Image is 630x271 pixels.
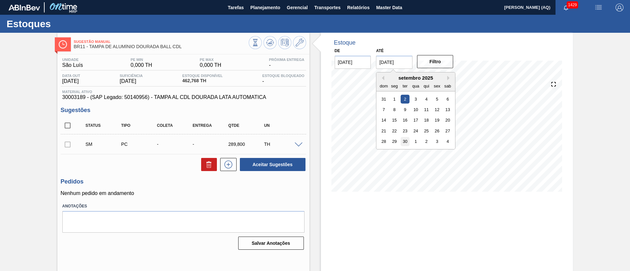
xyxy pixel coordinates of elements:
[595,4,602,11] img: userActions
[74,40,249,44] span: Sugestão Manual
[411,126,420,135] div: Choose quarta-feira, 24 de setembro de 2025
[401,126,409,135] div: Choose terça-feira, 23 de setembro de 2025
[335,48,340,53] label: De
[9,5,40,10] img: TNhmsLtSVTkK8tSr43FrP2fwEKptu5GPRR3wAAAABJRU5ErkJggg==
[443,94,452,103] div: Choose sábado, 6 de setembro de 2025
[443,126,452,135] div: Choose sábado, 27 de setembro de 2025
[390,137,399,146] div: Choose segunda-feira, 29 de setembro de 2025
[433,81,442,90] div: sex
[131,58,152,62] span: PE MIN
[401,116,409,125] div: Choose terça-feira, 16 de setembro de 2025
[228,4,244,11] span: Tarefas
[422,105,431,114] div: Choose quinta-feira, 11 de setembro de 2025
[262,123,302,128] div: UN
[217,158,237,171] div: Nova sugestão
[390,116,399,125] div: Choose segunda-feira, 15 de setembro de 2025
[422,116,431,125] div: Choose quinta-feira, 18 de setembro de 2025
[120,74,143,78] span: Suficiência
[334,39,356,46] div: Estoque
[62,202,304,211] label: Anotações
[616,4,623,11] img: Logout
[379,105,388,114] div: Choose domingo, 7 de setembro de 2025
[433,126,442,135] div: Choose sexta-feira, 26 de setembro de 2025
[263,36,277,49] button: Atualizar Gráfico
[62,62,83,68] span: São Luís
[390,105,399,114] div: Choose segunda-feira, 8 de setembro de 2025
[131,62,152,68] span: 0,000 TH
[119,142,159,147] div: Pedido de Compra
[62,78,80,84] span: [DATE]
[250,4,280,11] span: Planejamento
[238,237,304,250] button: Salvar Anotações
[262,142,302,147] div: TH
[401,137,409,146] div: Choose terça-feira, 30 de setembro de 2025
[182,74,223,78] span: Estoque Disponível
[155,142,195,147] div: -
[287,4,308,11] span: Gerencial
[556,3,577,12] button: Notificações
[200,58,221,62] span: PE MAX
[422,94,431,103] div: Choose quinta-feira, 4 de setembro de 2025
[433,116,442,125] div: Choose sexta-feira, 19 de setembro de 2025
[237,157,306,172] div: Aceitar Sugestões
[62,90,304,94] span: Material ativo
[417,55,453,68] button: Filtro
[447,76,452,80] button: Next Month
[567,1,578,9] span: 1429
[262,74,304,78] span: Estoque Bloqueado
[390,94,399,103] div: Choose segunda-feira, 1 de setembro de 2025
[422,126,431,135] div: Choose quinta-feira, 25 de setembro de 2025
[191,142,231,147] div: -
[227,142,266,147] div: 289,800
[380,76,384,80] button: Previous Month
[411,105,420,114] div: Choose quarta-feira, 10 de setembro de 2025
[379,81,388,90] div: dom
[155,123,195,128] div: Coleta
[443,81,452,90] div: sab
[379,94,453,147] div: month 2025-09
[411,94,420,103] div: Choose quarta-feira, 3 de setembro de 2025
[390,81,399,90] div: seg
[227,123,266,128] div: Qtde
[61,178,306,185] h3: Pedidos
[379,137,388,146] div: Choose domingo, 28 de setembro de 2025
[119,123,159,128] div: Tipo
[261,74,306,84] div: -
[62,74,80,78] span: Data out
[376,4,402,11] span: Master Data
[62,58,83,62] span: Unidade
[422,81,431,90] div: qui
[376,75,455,81] div: setembro 2025
[191,123,231,128] div: Entrega
[269,58,304,62] span: Próxima Entrega
[379,94,388,103] div: Choose domingo, 31 de agosto de 2025
[267,58,306,68] div: -
[411,116,420,125] div: Choose quarta-feira, 17 de setembro de 2025
[61,190,306,196] p: Nenhum pedido em andamento
[411,137,420,146] div: Choose quarta-feira, 1 de outubro de 2025
[347,4,369,11] span: Relatórios
[443,116,452,125] div: Choose sábado, 20 de setembro de 2025
[120,78,143,84] span: [DATE]
[411,81,420,90] div: qua
[401,94,409,103] div: Choose terça-feira, 2 de setembro de 2025
[249,36,262,49] button: Visão Geral dos Estoques
[182,78,223,83] span: 462,768 TH
[314,4,341,11] span: Transportes
[376,56,412,69] input: dd/mm/yyyy
[240,158,305,171] button: Aceitar Sugestões
[379,126,388,135] div: Choose domingo, 21 de setembro de 2025
[293,36,306,49] button: Ir ao Master Data / Geral
[61,107,306,114] h3: Sugestões
[74,44,249,49] span: BR11 - TAMPA DE ALUMÍNIO DOURADA BALL CDL
[433,105,442,114] div: Choose sexta-feira, 12 de setembro de 2025
[7,20,123,28] h1: Estoques
[335,56,371,69] input: dd/mm/yyyy
[433,94,442,103] div: Choose sexta-feira, 5 de setembro de 2025
[401,105,409,114] div: Choose terça-feira, 9 de setembro de 2025
[84,123,124,128] div: Status
[443,105,452,114] div: Choose sábado, 13 de setembro de 2025
[443,137,452,146] div: Choose sábado, 4 de outubro de 2025
[390,126,399,135] div: Choose segunda-feira, 22 de setembro de 2025
[200,62,221,68] span: 0,000 TH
